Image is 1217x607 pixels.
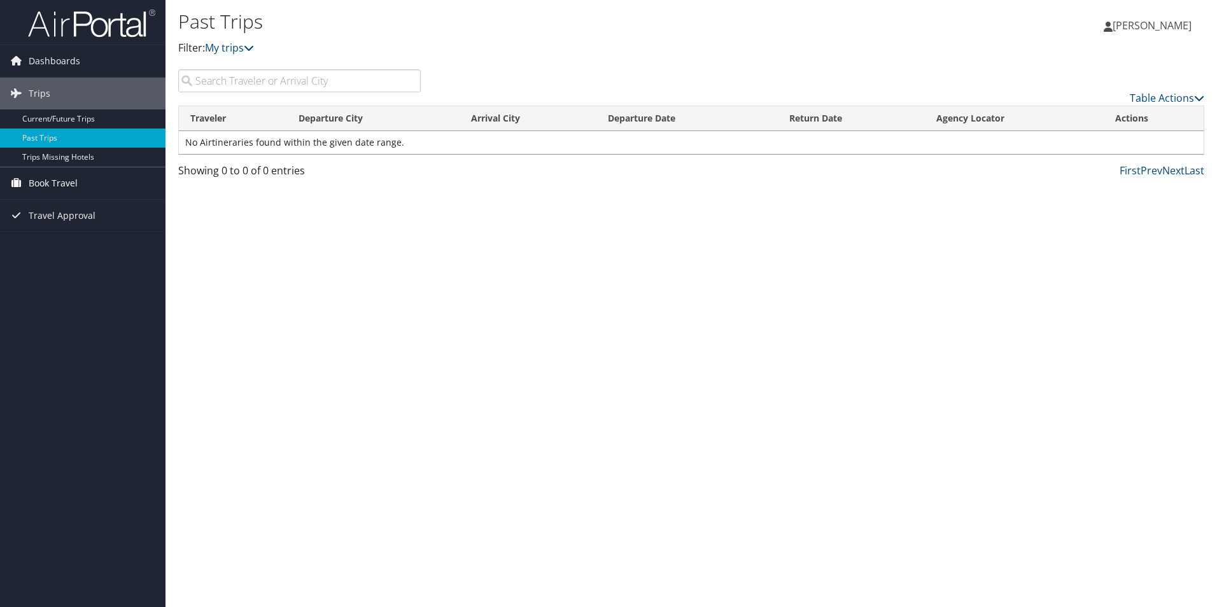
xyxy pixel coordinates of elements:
[178,163,421,185] div: Showing 0 to 0 of 0 entries
[178,69,421,92] input: Search Traveler or Arrival City
[179,131,1204,154] td: No Airtineraries found within the given date range.
[596,106,777,131] th: Departure Date: activate to sort column ascending
[287,106,460,131] th: Departure City: activate to sort column ascending
[1130,91,1204,105] a: Table Actions
[1104,6,1204,45] a: [PERSON_NAME]
[29,200,95,232] span: Travel Approval
[1162,164,1185,178] a: Next
[29,78,50,109] span: Trips
[178,8,862,35] h1: Past Trips
[778,106,925,131] th: Return Date: activate to sort column ascending
[1185,164,1204,178] a: Last
[1113,18,1192,32] span: [PERSON_NAME]
[29,167,78,199] span: Book Travel
[28,8,155,38] img: airportal-logo.png
[179,106,287,131] th: Traveler: activate to sort column ascending
[205,41,254,55] a: My trips
[29,45,80,77] span: Dashboards
[178,40,862,57] p: Filter:
[1120,164,1141,178] a: First
[1141,164,1162,178] a: Prev
[925,106,1104,131] th: Agency Locator: activate to sort column ascending
[460,106,596,131] th: Arrival City: activate to sort column ascending
[1104,106,1204,131] th: Actions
